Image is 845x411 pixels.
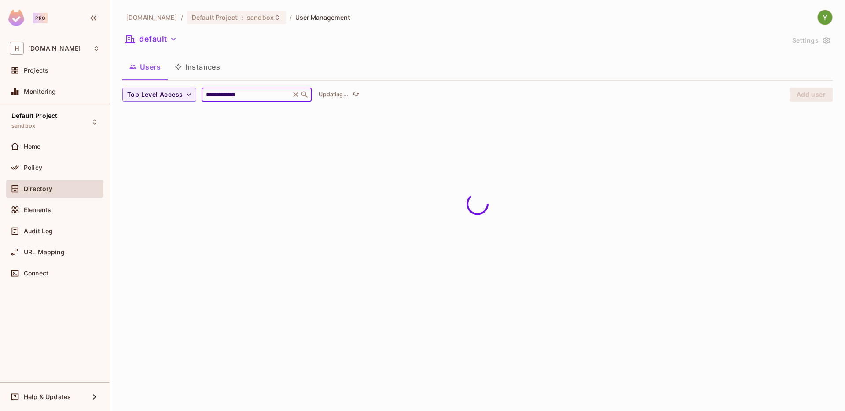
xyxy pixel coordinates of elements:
[24,67,48,74] span: Projects
[24,185,52,192] span: Directory
[295,13,350,22] span: User Management
[122,88,196,102] button: Top Level Access
[24,88,56,95] span: Monitoring
[241,14,244,21] span: :
[24,164,42,171] span: Policy
[127,89,183,100] span: Top Level Access
[181,13,183,22] li: /
[126,13,177,22] span: the active workspace
[290,13,292,22] li: /
[122,56,168,78] button: Users
[192,13,238,22] span: Default Project
[789,33,833,48] button: Settings
[28,45,81,52] span: Workspace: honeycombinsurance.com
[122,32,180,46] button: default
[8,10,24,26] img: SReyMgAAAABJRU5ErkJggg==
[352,90,360,99] span: refresh
[247,13,274,22] span: sandbox
[24,393,71,400] span: Help & Updates
[24,249,65,256] span: URL Mapping
[818,10,832,25] img: Yuval Fadlon
[10,42,24,55] span: H
[33,13,48,23] div: Pro
[319,91,349,98] p: Updating...
[11,112,57,119] span: Default Project
[349,89,361,100] span: Click to refresh data
[350,89,361,100] button: refresh
[24,206,51,213] span: Elements
[790,88,833,102] button: Add user
[24,270,48,277] span: Connect
[168,56,227,78] button: Instances
[24,228,53,235] span: Audit Log
[11,122,35,129] span: sandbox
[24,143,41,150] span: Home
